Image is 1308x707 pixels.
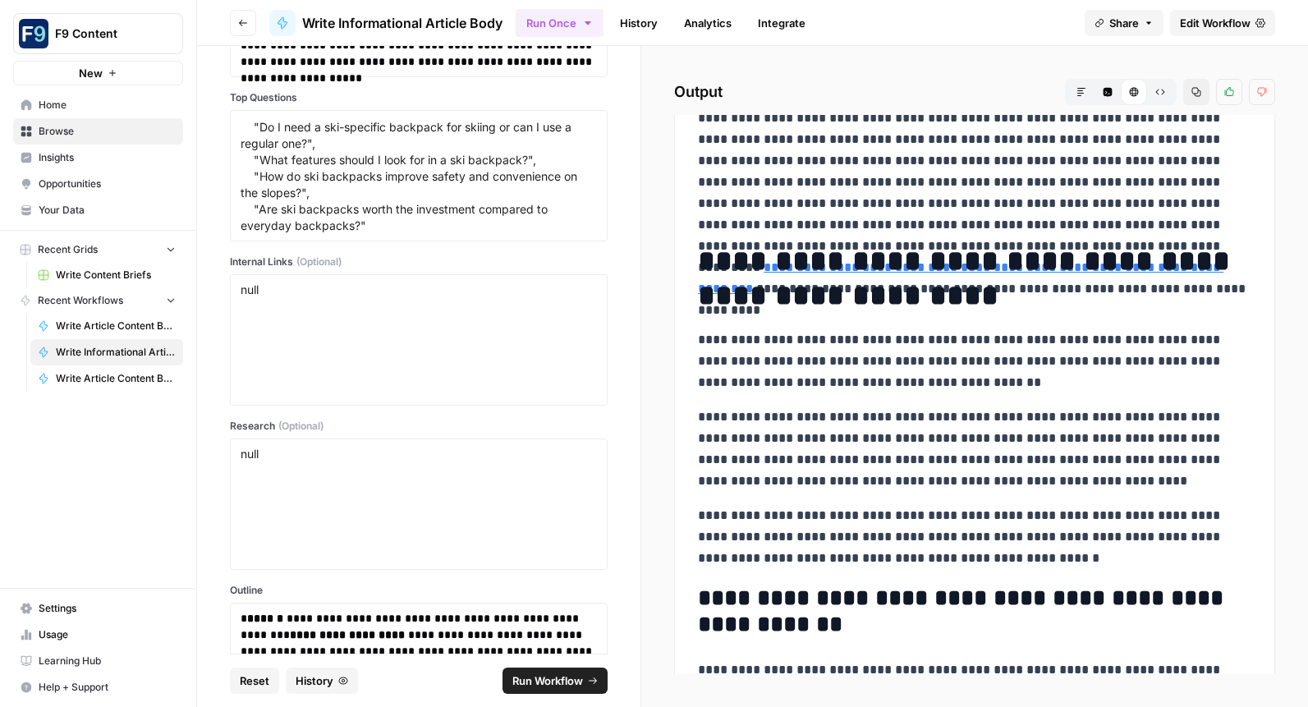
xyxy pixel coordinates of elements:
[39,654,176,668] span: Learning Hub
[286,668,358,694] button: History
[240,673,269,689] span: Reset
[56,371,176,386] span: Write Article Content Brief
[79,65,103,81] span: New
[13,145,183,171] a: Insights
[30,313,183,339] a: Write Article Content Brief
[38,242,98,257] span: Recent Grids
[30,262,183,288] a: Write Content Briefs
[241,446,597,562] textarea: null
[1180,15,1251,31] span: Edit Workflow
[39,124,176,139] span: Browse
[13,237,183,262] button: Recent Grids
[516,9,604,37] button: Run Once
[13,92,183,118] a: Home
[56,319,176,333] span: Write Article Content Brief
[674,10,741,36] a: Analytics
[512,673,583,689] span: Run Workflow
[230,419,608,434] label: Research
[230,583,608,598] label: Outline
[13,288,183,313] button: Recent Workflows
[13,622,183,648] a: Usage
[30,339,183,365] a: Write Informational Article Body
[241,282,597,398] textarea: null
[39,627,176,642] span: Usage
[674,79,1275,105] h2: Output
[30,365,183,392] a: Write Article Content Brief
[13,674,183,700] button: Help + Support
[39,177,176,191] span: Opportunities
[302,13,503,33] span: Write Informational Article Body
[13,13,183,54] button: Workspace: F9 Content
[230,90,608,105] label: Top Questions
[55,25,154,42] span: F9 Content
[13,197,183,223] a: Your Data
[230,255,608,269] label: Internal Links
[610,10,668,36] a: History
[39,98,176,112] span: Home
[39,203,176,218] span: Your Data
[56,345,176,360] span: Write Informational Article Body
[296,255,342,269] span: (Optional)
[39,150,176,165] span: Insights
[38,293,123,308] span: Recent Workflows
[56,268,176,282] span: Write Content Briefs
[269,10,503,36] a: Write Informational Article Body
[278,419,324,434] span: (Optional)
[230,668,279,694] button: Reset
[13,595,183,622] a: Settings
[1170,10,1275,36] a: Edit Workflow
[13,648,183,674] a: Learning Hub
[1085,10,1163,36] button: Share
[1109,15,1139,31] span: Share
[13,171,183,197] a: Opportunities
[13,61,183,85] button: New
[748,10,815,36] a: Integrate
[503,668,608,694] button: Run Workflow
[13,118,183,145] a: Browse
[39,680,176,695] span: Help + Support
[241,117,597,234] textarea: "What are the key differences between ski backpacks and everyday backpacks?", "Do I need a ski-sp...
[296,673,333,689] span: History
[39,601,176,616] span: Settings
[19,19,48,48] img: F9 Content Logo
